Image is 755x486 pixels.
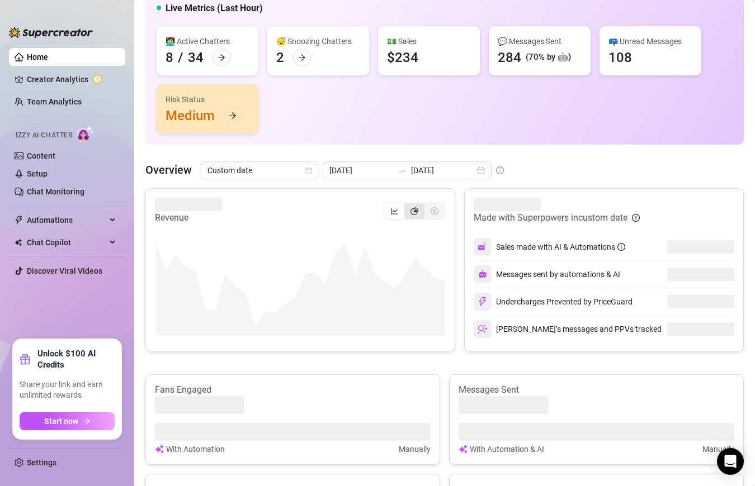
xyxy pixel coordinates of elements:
[478,270,487,279] img: svg%3e
[470,443,544,455] article: With Automation & AI
[20,354,31,365] span: gift
[83,417,91,425] span: arrow-right
[145,161,192,178] article: Overview
[383,202,446,220] div: segmented control
[526,51,571,64] div: (70% by 🤖)
[496,166,504,174] span: info-circle
[155,211,222,225] article: Revenue
[387,35,471,47] div: 💵 Sales
[474,293,633,311] div: Undercharges Prevented by PriceGuard
[390,207,398,215] span: line-chart
[27,211,106,229] span: Automations
[478,324,488,334] img: svg%3e
[498,49,521,66] div: 284
[717,448,744,475] div: Open Intercom Messenger
[399,443,431,455] article: Manually
[27,53,48,61] a: Home
[9,27,93,38] img: logo-BBDzfeDw.svg
[474,265,620,283] div: Messages sent by automations & AI
[702,443,734,455] article: Manually
[27,70,116,88] a: Creator Analytics exclamation-circle
[166,2,263,15] h5: Live Metrics (Last Hour)
[188,49,204,66] div: 34
[478,297,488,307] img: svg%3e
[77,126,94,142] img: AI Chatter
[474,211,627,225] article: Made with Superpowers in custom date
[608,49,632,66] div: 108
[166,35,249,47] div: 👩‍💻 Active Chatters
[496,241,625,253] div: Sales made with AI & Automations
[329,164,393,177] input: Start date
[27,169,48,178] a: Setup
[218,54,225,61] span: arrow-right
[459,443,468,455] img: svg%3e
[27,458,56,467] a: Settings
[166,443,225,455] article: With Automation
[474,320,662,338] div: [PERSON_NAME]’s messages and PPVs tracked
[166,93,249,106] div: Risk Status
[44,417,78,426] span: Start now
[155,384,431,396] article: Fans Engaged
[229,112,237,120] span: arrow-right
[155,443,164,455] img: svg%3e
[498,35,582,47] div: 💬 Messages Sent
[20,412,115,430] button: Start nowarrow-right
[459,384,734,396] article: Messages Sent
[478,242,488,252] img: svg%3e
[387,49,418,66] div: $234
[411,164,475,177] input: End date
[15,216,23,225] span: thunderbolt
[398,166,407,175] span: swap-right
[15,239,22,246] img: Chat Copilot
[431,207,438,215] span: dollar-circle
[20,379,115,401] span: Share your link and earn unlimited rewards
[27,266,102,275] a: Discover Viral Videos
[27,234,106,251] span: Chat Copilot
[617,243,625,251] span: info-circle
[276,35,360,47] div: 😴 Snoozing Chatters
[608,35,692,47] div: 📪 Unread Messages
[298,54,306,61] span: arrow-right
[305,167,312,174] span: calendar
[207,162,312,179] span: Custom date
[166,49,173,66] div: 8
[398,166,407,175] span: to
[37,348,115,370] strong: Unlock $100 AI Credits
[27,97,82,106] a: Team Analytics
[632,214,640,222] span: info-circle
[27,151,55,160] a: Content
[16,130,72,141] span: Izzy AI Chatter
[276,49,284,66] div: 2
[27,187,84,196] a: Chat Monitoring
[410,207,418,215] span: pie-chart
